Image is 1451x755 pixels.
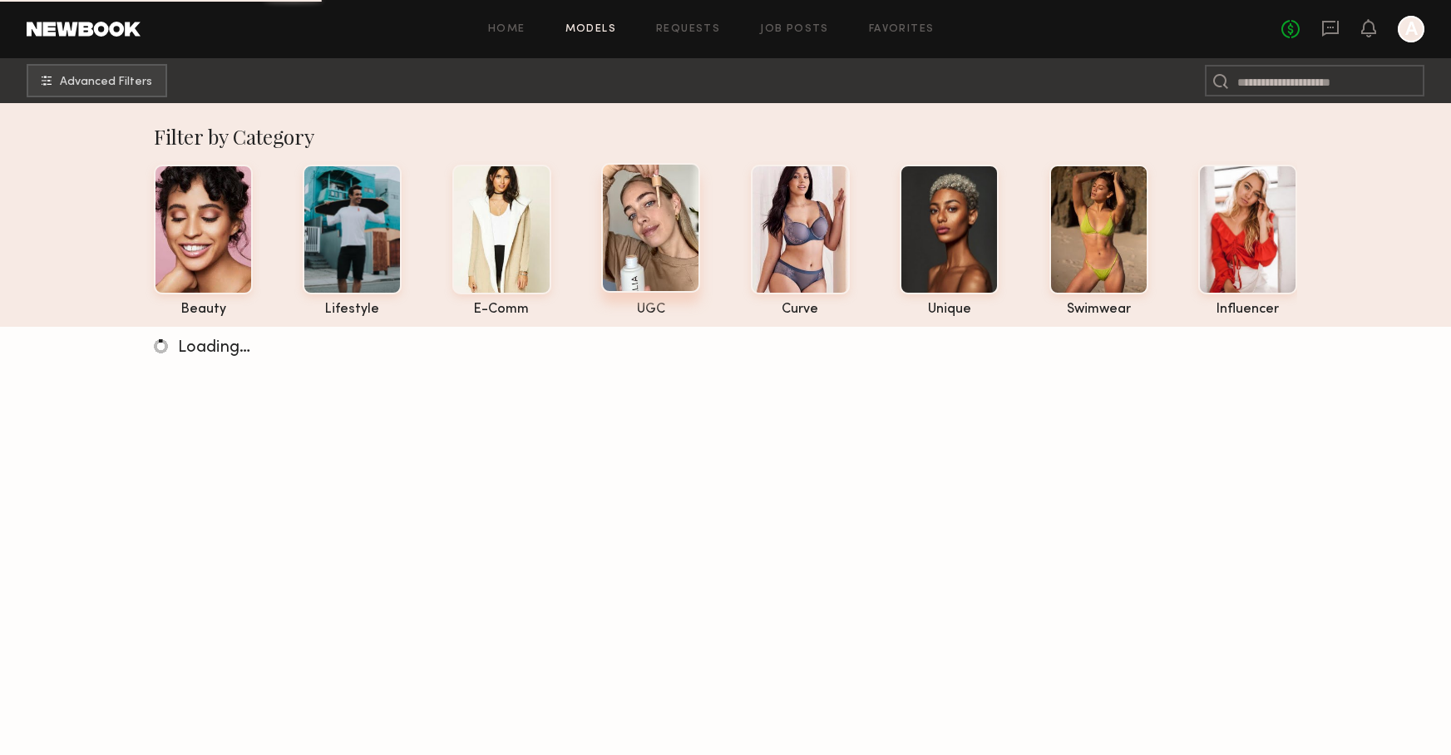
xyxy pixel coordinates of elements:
[154,303,253,317] div: beauty
[178,340,250,356] span: Loading…
[869,24,935,35] a: Favorites
[751,303,850,317] div: curve
[1198,303,1297,317] div: influencer
[760,24,829,35] a: Job Posts
[601,303,700,317] div: UGC
[154,123,1297,150] div: Filter by Category
[900,303,999,317] div: unique
[656,24,720,35] a: Requests
[60,76,152,88] span: Advanced Filters
[303,303,402,317] div: lifestyle
[27,64,167,97] button: Advanced Filters
[488,24,526,35] a: Home
[1049,303,1148,317] div: swimwear
[452,303,551,317] div: e-comm
[565,24,616,35] a: Models
[1398,16,1424,42] a: A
